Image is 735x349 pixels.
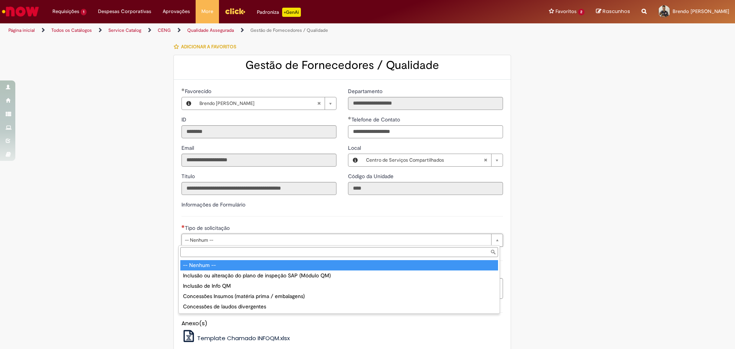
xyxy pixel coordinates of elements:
[180,291,498,301] div: Concessões Insumos (matéria prima / embalagens)
[180,301,498,312] div: Concessões de laudos divergentes
[180,260,498,270] div: -- Nenhum --
[179,259,500,313] ul: Tipo de solicitação
[180,270,498,281] div: Inclusão ou alteração do plano de inspeção SAP (Módulo QM)
[180,281,498,291] div: Inclusão de Info QM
